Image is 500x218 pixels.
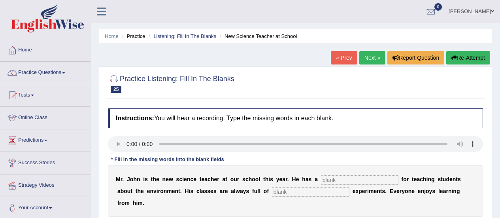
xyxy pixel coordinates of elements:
[400,188,402,194] b: r
[240,188,243,194] b: a
[282,176,285,182] b: a
[185,188,189,194] b: H
[417,176,420,182] b: a
[138,188,141,194] b: h
[431,176,435,182] b: g
[321,175,398,185] input: blank
[153,33,216,39] a: Listening: Fill In The Blanks
[411,188,415,194] b: e
[133,200,136,206] b: h
[453,188,457,194] b: n
[223,188,225,194] b: r
[402,188,405,194] b: y
[258,176,260,182] b: l
[432,188,435,194] b: s
[408,188,412,194] b: n
[178,188,180,194] b: t
[0,197,91,217] a: Your Account
[393,188,396,194] b: v
[204,176,208,182] b: a
[196,188,200,194] b: c
[245,176,249,182] b: c
[0,39,91,59] a: Home
[158,188,160,194] b: r
[387,51,444,64] button: Report Question
[176,176,179,182] b: s
[369,188,374,194] b: m
[127,176,130,182] b: J
[121,200,125,206] b: o
[237,176,239,182] b: r
[210,188,213,194] b: e
[124,188,127,194] b: o
[287,176,289,182] b: .
[276,176,279,182] b: y
[160,188,164,194] b: o
[150,188,153,194] b: n
[236,188,240,194] b: w
[302,176,306,182] b: h
[167,188,172,194] b: m
[157,188,158,194] b: i
[423,176,426,182] b: h
[116,115,154,121] b: Instructions:
[451,188,453,194] b: i
[117,188,121,194] b: a
[441,176,443,182] b: t
[151,176,153,182] b: t
[219,188,223,194] b: a
[147,188,150,194] b: e
[145,176,148,182] b: s
[0,174,91,194] a: Strategy Videos
[0,152,91,172] a: Success Stories
[211,176,214,182] b: h
[270,176,273,182] b: s
[267,188,269,194] b: f
[120,32,145,40] li: Practice
[358,188,362,194] b: p
[153,188,157,194] b: v
[365,188,367,194] b: r
[264,188,267,194] b: o
[143,200,144,206] b: .
[367,188,369,194] b: i
[426,188,429,194] b: o
[353,188,356,194] b: e
[162,176,166,182] b: n
[0,84,91,104] a: Tests
[230,176,234,182] b: o
[438,176,441,182] b: s
[193,176,196,182] b: e
[268,176,270,182] b: i
[121,188,124,194] b: b
[405,188,408,194] b: o
[217,176,219,182] b: r
[180,188,182,194] b: .
[0,62,91,82] a: Practice Questions
[127,188,131,194] b: u
[116,176,121,182] b: M
[292,176,296,182] b: H
[446,51,490,64] button: Re-Attempt
[402,176,404,182] b: f
[130,188,132,194] b: t
[214,176,217,182] b: e
[424,188,426,194] b: j
[119,200,121,206] b: r
[252,188,254,194] b: f
[108,156,227,163] div: * Fill in the missing words into the blank fields
[166,176,169,182] b: e
[440,188,443,194] b: e
[412,176,414,182] b: t
[130,176,134,182] b: o
[136,200,138,206] b: i
[443,176,446,182] b: u
[179,176,182,182] b: c
[156,176,159,182] b: e
[208,176,211,182] b: c
[438,188,440,194] b: l
[133,176,137,182] b: h
[207,188,210,194] b: s
[138,200,142,206] b: m
[259,188,260,194] b: l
